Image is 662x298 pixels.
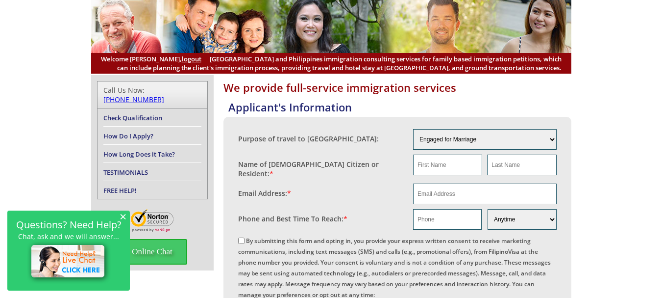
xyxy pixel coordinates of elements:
[413,155,482,175] input: First Name
[120,212,126,220] span: ×
[238,214,347,223] label: Phone and Best Time To Reach:
[101,54,201,63] span: Welcome [PERSON_NAME],
[223,80,571,95] h1: We provide full-service immigration services
[103,95,164,104] a: [PHONE_NUMBER]
[238,238,245,244] input: By submitting this form and opting in, you provide your express written consent to receive market...
[413,184,557,204] input: Email Address
[12,232,125,241] p: Chat, ask and we will answer...
[488,209,556,230] select: Phone and Best Reach Time are required.
[182,54,201,63] a: logout
[487,155,556,175] input: Last Name
[101,54,562,72] span: [GEOGRAPHIC_DATA] and Philippines immigration consulting services for family based immigration pe...
[27,241,111,284] img: live-chat-icon.png
[103,132,153,140] a: How Do I Apply?
[117,239,187,265] span: Online Chat
[238,189,291,198] label: Email Address:
[103,113,162,122] a: Check Qualification
[413,209,482,230] input: Phone
[12,220,125,229] h2: Questions? Need Help?
[238,134,379,143] label: Purpose of travel to [GEOGRAPHIC_DATA]:
[103,85,201,104] div: Call Us Now:
[103,168,148,177] a: TESTIMONIALS
[228,100,571,114] h4: Applicant's Information
[103,186,137,195] a: FREE HELP!
[238,160,404,178] label: Name of [DEMOGRAPHIC_DATA] Citizen or Resident:
[103,150,175,159] a: How Long Does it Take?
